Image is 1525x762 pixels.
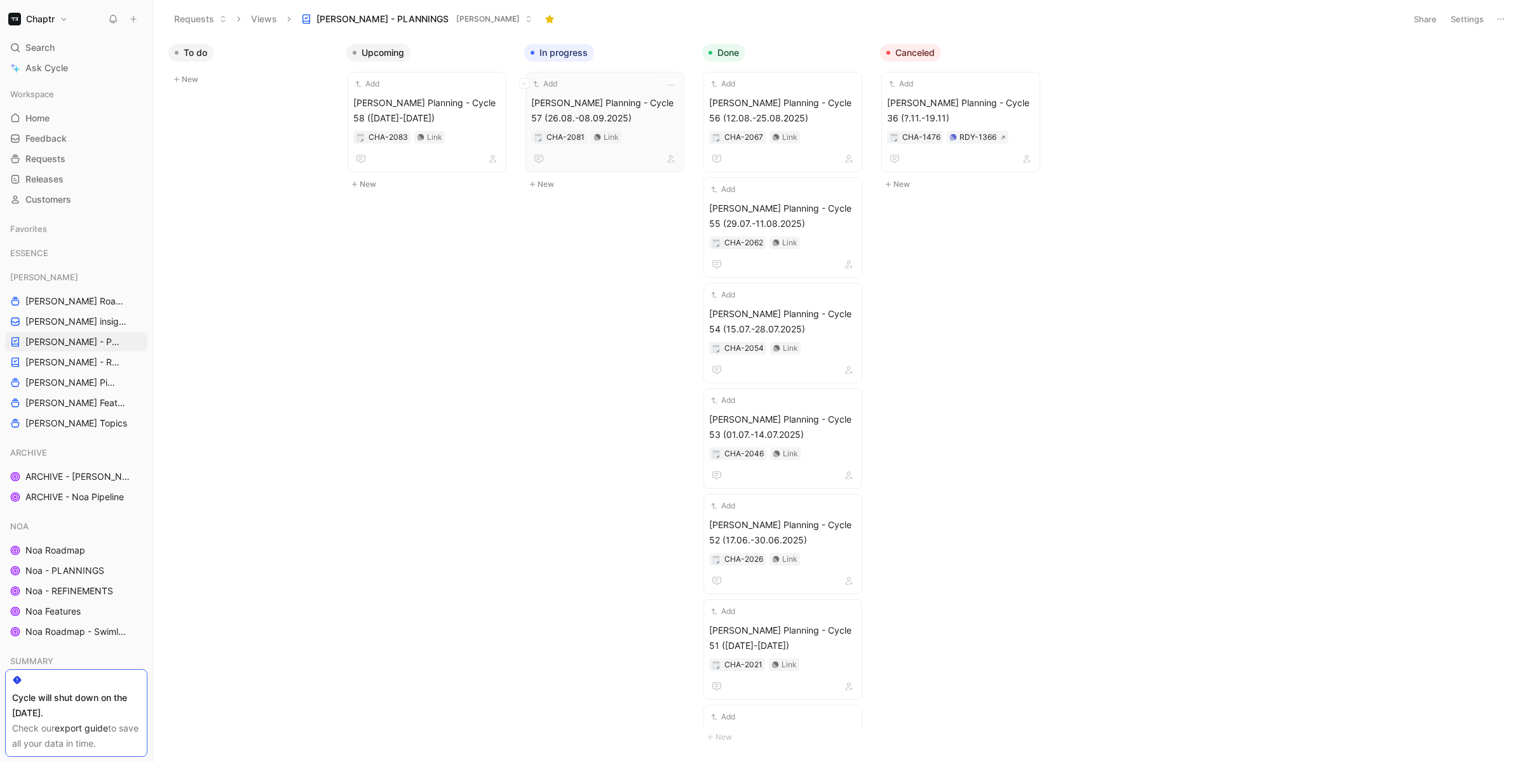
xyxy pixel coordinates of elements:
span: ARCHIVE [10,446,47,459]
a: Add[PERSON_NAME] Planning - Cycle 56 (12.08.-25.08.2025)Link [703,72,862,172]
img: 🗒️ [712,134,720,142]
span: [PERSON_NAME] Planning - Cycle 58 ([DATE]-[DATE]) [353,95,501,126]
a: Feedback [5,129,147,148]
button: Requests [168,10,233,29]
button: New [346,177,514,192]
span: To do [184,46,207,59]
span: Feedback [25,132,67,145]
span: [PERSON_NAME] Planning - Cycle 36 (?.11.-19.11) [887,95,1034,126]
div: Cycle will shut down on the [DATE]. [12,690,140,721]
div: Check our to save all your data in time. [12,721,140,751]
a: ARCHIVE - [PERSON_NAME] Pipeline [5,467,147,486]
span: Home [25,112,50,125]
a: [PERSON_NAME] Pipeline [5,373,147,392]
button: 🗒️ [712,238,721,247]
a: Add[PERSON_NAME] Planning - Cycle 53 (01.07.-14.07.2025)Link [703,388,862,489]
div: 🗒️ [890,133,898,142]
div: CHA-2021 [724,658,762,671]
a: [PERSON_NAME] - PLANNINGS [5,332,147,351]
span: [PERSON_NAME] Planning - Cycle 57 (26.08.-08.09.2025) [531,95,679,126]
a: Home [5,109,147,128]
div: CHA-2067 [724,131,763,144]
a: [PERSON_NAME] Roadmap - open items [5,292,147,311]
span: Releases [25,173,64,186]
div: NOANoa RoadmapNoa - PLANNINGSNoa - REFINEMENTSNoa FeaturesNoa Roadmap - Swimlanes [5,517,147,641]
a: Add[PERSON_NAME] Planning - Cycle 52 (17.06.-30.06.2025)Link [703,494,862,594]
a: Noa Roadmap - Swimlanes [5,622,147,641]
img: 🗒️ [712,345,720,353]
div: Link [782,553,797,566]
img: 🗒️ [356,134,364,142]
span: [PERSON_NAME] - PLANNINGS [316,13,449,25]
div: 🗒️ [712,344,721,353]
div: Link [783,447,798,460]
span: [PERSON_NAME] Planning - Cycle 50 ([DATE]-[DATE]) [709,728,857,759]
button: 🗒️ [712,449,721,458]
button: 🗒️ [712,660,721,669]
button: New [524,177,692,192]
a: Ask Cycle [5,58,147,78]
div: Link [782,131,797,144]
button: New [880,177,1048,192]
a: [PERSON_NAME] - REFINEMENTS [5,353,147,372]
div: Link [782,658,797,671]
span: [PERSON_NAME] Topics [25,417,127,430]
span: Noa Features [25,605,81,618]
button: 🗒️ [534,133,543,142]
button: Share [1408,10,1442,28]
a: ARCHIVE - Noa Pipeline [5,487,147,507]
img: 🗒️ [712,556,720,564]
div: SUMMARY [5,651,147,674]
span: Canceled [895,46,935,59]
span: [PERSON_NAME] [10,271,78,283]
button: Add [709,711,737,723]
span: [PERSON_NAME] Pipeline [25,376,118,389]
button: Add [709,183,737,196]
a: [PERSON_NAME] insights [5,312,147,331]
span: [PERSON_NAME] - REFINEMENTS [25,356,123,369]
div: [PERSON_NAME][PERSON_NAME] Roadmap - open items[PERSON_NAME] insights[PERSON_NAME] - PLANNINGS[PE... [5,268,147,433]
div: CHA-2083 [369,131,408,144]
button: Upcoming [346,44,410,62]
span: Done [717,46,739,59]
div: CHA-1476 [902,131,940,144]
img: 🗒️ [890,134,898,142]
button: Add [887,78,915,90]
a: Releases [5,170,147,189]
span: [PERSON_NAME] [456,13,520,25]
div: To doNew [163,38,341,93]
img: 🗒️ [712,451,720,458]
span: ARCHIVE - Noa Pipeline [25,491,124,503]
span: Noa Roadmap - Swimlanes [25,625,130,638]
span: [PERSON_NAME] Planning - Cycle 51 ([DATE]-[DATE]) [709,623,857,653]
div: ESSENCE [5,243,147,262]
div: RDY-1366 [959,131,996,144]
a: [PERSON_NAME] Topics [5,414,147,433]
a: Add[PERSON_NAME] Planning - Cycle 54 (15.07.-28.07.2025)Link [703,283,862,383]
button: 🗒️ [356,133,365,142]
span: [PERSON_NAME] Features [25,397,130,409]
h1: Chaptr [26,13,55,25]
button: 🗒️ [712,133,721,142]
span: [PERSON_NAME] Planning - Cycle 52 (17.06.-30.06.2025) [709,517,857,548]
img: 🗒️ [712,240,720,247]
div: ARCHIVEARCHIVE - [PERSON_NAME] PipelineARCHIVE - Noa Pipeline [5,443,147,507]
a: export guide [55,723,108,733]
div: Search [5,38,147,57]
div: CHA-2062 [724,236,763,249]
span: NOA [10,520,29,533]
div: Link [604,131,619,144]
button: In progress [524,44,594,62]
a: Noa Features [5,602,147,621]
button: Add [531,78,559,90]
button: 🗒️ [712,555,721,564]
span: Ask Cycle [25,60,68,76]
span: [PERSON_NAME] Planning - Cycle 55 (29.07.-11.08.2025) [709,201,857,231]
div: ARCHIVE [5,443,147,462]
button: Add [709,78,737,90]
a: Noa - PLANNINGS [5,561,147,580]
